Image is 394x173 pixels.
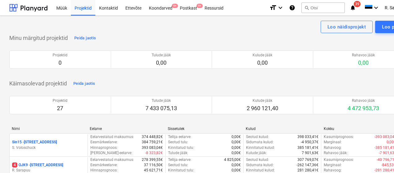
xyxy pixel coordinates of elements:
[232,134,241,140] p: 0,00€
[12,162,17,167] span: 4
[224,157,241,162] p: 4 825,00€
[324,140,342,145] p: Marginaal :
[324,145,342,150] p: Rahavoog :
[90,127,163,131] div: Eelarve
[74,35,96,42] div: Peida jaotis
[297,157,318,162] p: 307 769,07€
[301,140,318,145] p: -4 950,37€
[168,134,191,140] p: Tellija eelarve :
[232,145,241,150] p: 0,00€
[12,140,85,150] div: Sin15 -[STREET_ADDRESS]S. Voloschuck
[73,80,95,87] div: Peida jaotis
[12,162,85,173] div: 4OJK9 -[STREET_ADDRESS]R. Sarapuu
[90,157,134,162] p: Eelarvestatud maksumus :
[53,105,67,112] p: 27
[301,2,345,13] button: Otsi
[90,134,134,140] p: Eelarvestatud maksumus :
[246,162,274,168] p: Sidumata kulud :
[352,53,375,58] p: Rahavoo jääk
[9,80,67,87] p: Käimasolevad projektid
[350,4,356,11] i: notifications
[90,168,118,173] p: Hinnaprognoos :
[144,168,163,173] p: 45 621,71€
[142,157,163,162] p: 278 399,55€
[246,150,267,156] p: Kulude jääk :
[168,157,191,162] p: Tellija eelarve :
[363,143,394,173] iframe: Chat Widget
[12,168,85,173] p: R. Sarapuu
[297,145,318,150] p: 385 181,41€
[90,150,132,156] p: [PERSON_NAME]-eelarve :
[324,150,348,156] p: Rahavoo jääk :
[327,23,366,31] div: Loo näidisprojekt
[348,105,379,112] p: 4 472 953,73
[321,21,373,33] button: Loo näidisprojekt
[53,53,67,58] p: Projektid
[172,4,178,8] span: 9+
[145,105,177,112] p: 7 433 075,13
[12,127,85,131] div: Nimi
[246,157,269,162] p: Seotud kulud :
[168,140,188,145] p: Seotud tulu :
[324,134,354,140] p: Kasumiprognoos :
[145,150,163,156] p: -8 323,82€
[144,162,163,168] p: 37 116,50€
[372,4,380,11] i: keyboard_arrow_down
[269,4,277,11] i: format_size
[12,145,85,150] p: S. Voloschuck
[247,98,278,103] p: Kulude jääk
[168,145,194,150] p: Kinnitatud tulu :
[168,127,241,131] div: Sissetulek
[297,168,318,173] p: 281 280,41€
[289,4,295,11] i: Abikeskus
[232,150,241,156] p: 0,00€
[246,127,319,131] div: Kulud
[352,59,375,67] p: 0,00
[90,162,118,168] p: Eesmärkeelarve :
[152,53,171,58] p: Tulude jääk
[168,162,188,168] p: Seotud tulu :
[297,162,318,168] p: -262 147,36€
[324,162,342,168] p: Marginaal :
[354,1,361,7] span: 39
[246,134,269,140] p: Seotud kulud :
[253,53,272,58] p: Kulude jääk
[9,34,68,42] p: Minu märgitud projektid
[12,162,63,168] p: OJK9 - [STREET_ADDRESS]
[304,5,309,10] span: search
[145,98,177,103] p: Tulude jääk
[168,150,188,156] p: Tulude jääk :
[142,134,163,140] p: 374 448,82€
[197,4,203,8] span: 9+
[232,168,241,173] p: 0,00€
[168,168,194,173] p: Kinnitatud tulu :
[73,33,97,43] button: Peida jaotis
[246,168,275,173] p: Kinnitatud kulud :
[247,105,278,112] p: 2 960 121,40
[324,157,354,162] p: Kasumiprognoos :
[72,79,97,89] button: Peida jaotis
[348,98,379,103] p: Rahavoo jääk
[302,150,318,156] p: 7 901,63€
[246,140,274,145] p: Sidumata kulud :
[324,168,342,173] p: Rahavoog :
[142,140,163,145] p: 384 759,21€
[277,4,284,11] i: keyboard_arrow_down
[246,145,275,150] p: Kinnitatud kulud :
[12,140,57,145] p: Sin15 - [STREET_ADDRESS]
[53,98,67,103] p: Projektid
[152,59,171,67] p: 0,00
[253,59,272,67] p: 0,00
[297,134,318,140] p: 398 033,41€
[232,140,241,145] p: 0,00€
[232,162,241,168] p: 0,00€
[142,145,163,150] p: 393 083,04€
[90,145,118,150] p: Hinnaprognoos :
[53,59,67,67] p: 0
[90,140,118,145] p: Eesmärkeelarve :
